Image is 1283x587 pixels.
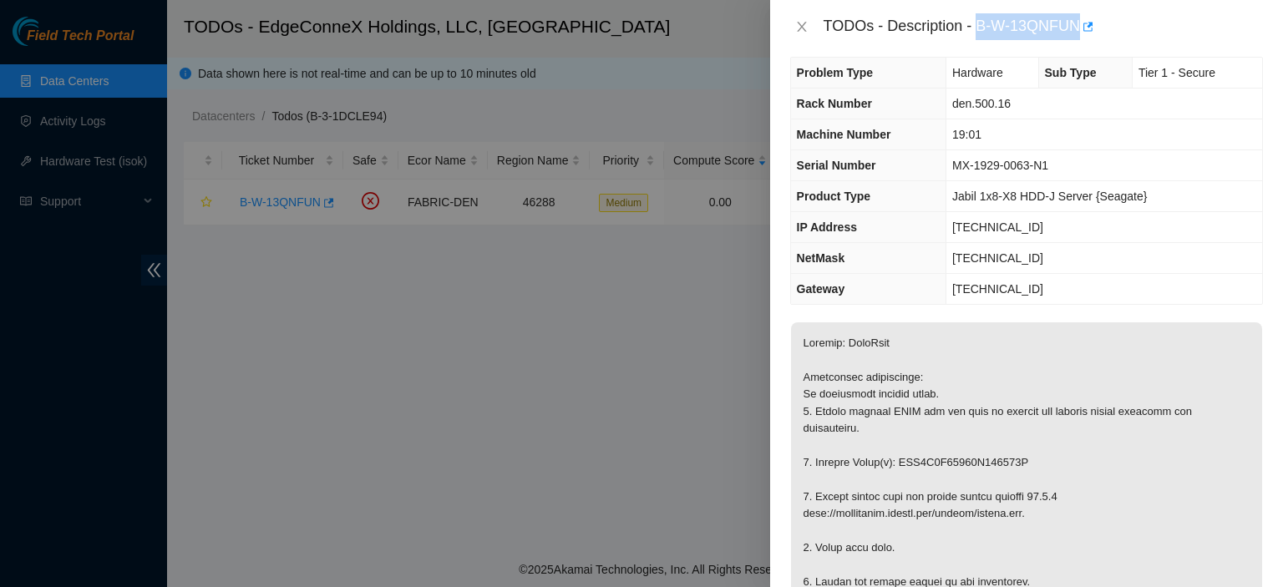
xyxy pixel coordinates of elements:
[797,128,891,141] span: Machine Number
[790,19,814,35] button: Close
[1138,66,1215,79] span: Tier 1 - Secure
[952,97,1011,110] span: den.500.16
[952,220,1043,234] span: [TECHNICAL_ID]
[797,159,876,172] span: Serial Number
[952,66,1003,79] span: Hardware
[1045,66,1097,79] span: Sub Type
[952,190,1147,203] span: Jabil 1x8-X8 HDD-J Server {Seagate}
[952,128,981,141] span: 19:01
[797,282,845,296] span: Gateway
[824,13,1263,40] div: TODOs - Description - B-W-13QNFUN
[795,20,809,33] span: close
[952,282,1043,296] span: [TECHNICAL_ID]
[797,66,874,79] span: Problem Type
[797,220,857,234] span: IP Address
[952,159,1048,172] span: MX-1929-0063-N1
[952,251,1043,265] span: [TECHNICAL_ID]
[797,251,845,265] span: NetMask
[797,190,870,203] span: Product Type
[797,97,872,110] span: Rack Number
